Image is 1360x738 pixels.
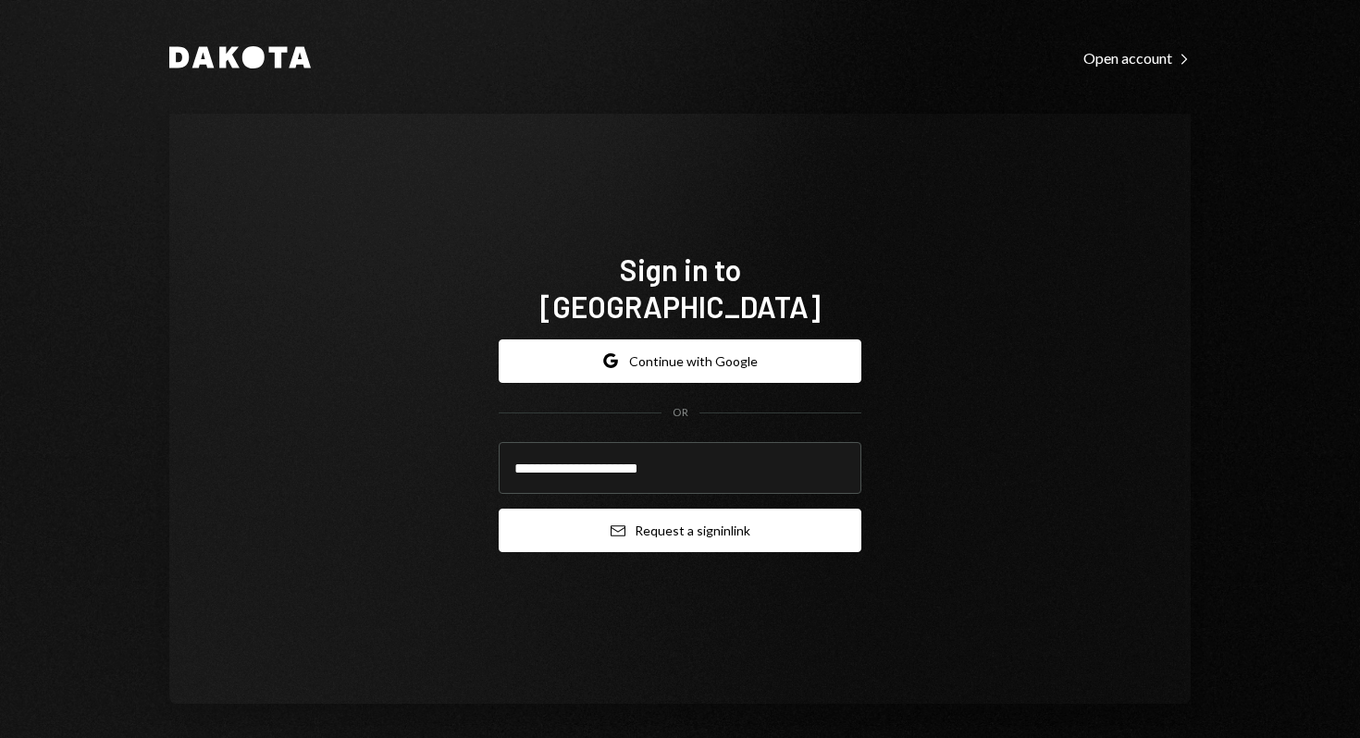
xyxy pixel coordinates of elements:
button: Request a signinlink [499,509,861,552]
button: Continue with Google [499,339,861,383]
div: Open account [1083,49,1191,68]
a: Open account [1083,47,1191,68]
h1: Sign in to [GEOGRAPHIC_DATA] [499,251,861,325]
div: OR [673,405,688,421]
